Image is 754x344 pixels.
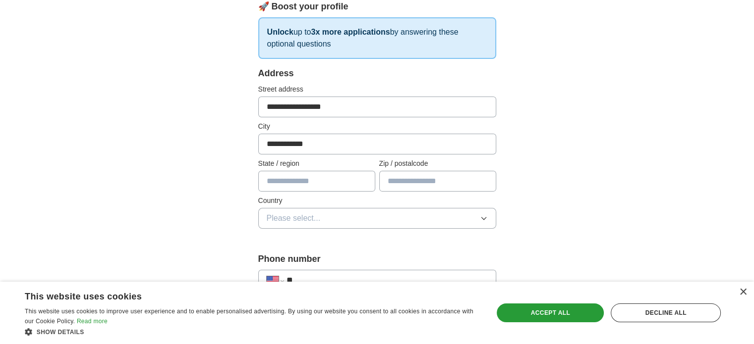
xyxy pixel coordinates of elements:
label: Phone number [258,252,496,266]
label: City [258,121,496,132]
strong: 3x more applications [311,28,390,36]
div: Decline all [611,303,721,322]
label: Zip / postalcode [379,158,496,169]
strong: Unlock [267,28,293,36]
div: Show details [25,327,479,337]
span: Show details [37,329,84,336]
span: This website uses cookies to improve user experience and to enable personalised advertising. By u... [25,308,473,325]
label: Country [258,196,496,206]
label: State / region [258,158,375,169]
button: Please select... [258,208,496,229]
div: This website uses cookies [25,288,455,302]
div: Address [258,67,496,80]
p: up to by answering these optional questions [258,17,496,59]
a: Read more, opens a new window [77,318,108,325]
span: Please select... [267,212,321,224]
label: Street address [258,84,496,95]
div: Close [739,289,747,296]
div: Accept all [497,303,604,322]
